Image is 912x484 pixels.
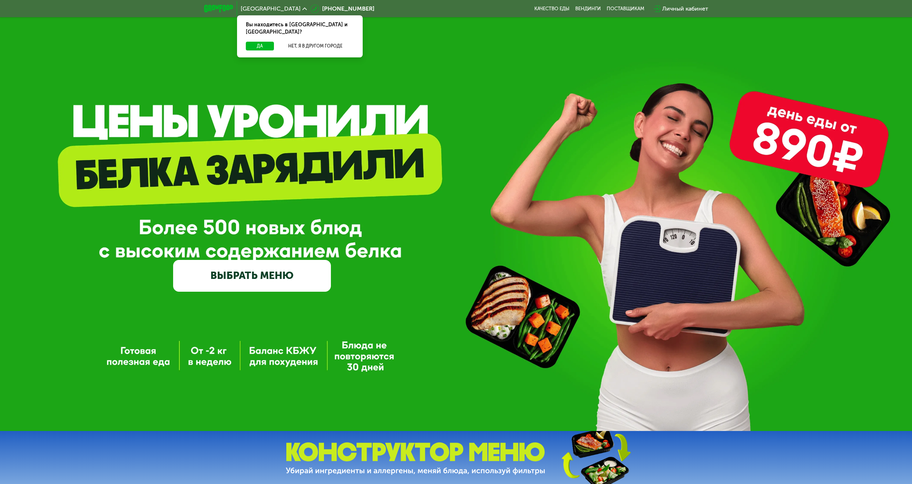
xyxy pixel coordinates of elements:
a: [PHONE_NUMBER] [310,4,374,13]
span: [GEOGRAPHIC_DATA] [241,6,301,12]
button: Да [246,42,274,50]
div: поставщикам [607,6,644,12]
a: ВЫБРАТЬ МЕНЮ [173,260,331,292]
a: Качество еды [534,6,569,12]
a: Вендинги [575,6,601,12]
div: Вы находитесь в [GEOGRAPHIC_DATA] и [GEOGRAPHIC_DATA]? [237,15,363,42]
button: Нет, я в другом городе [277,42,354,50]
div: Личный кабинет [662,4,708,13]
